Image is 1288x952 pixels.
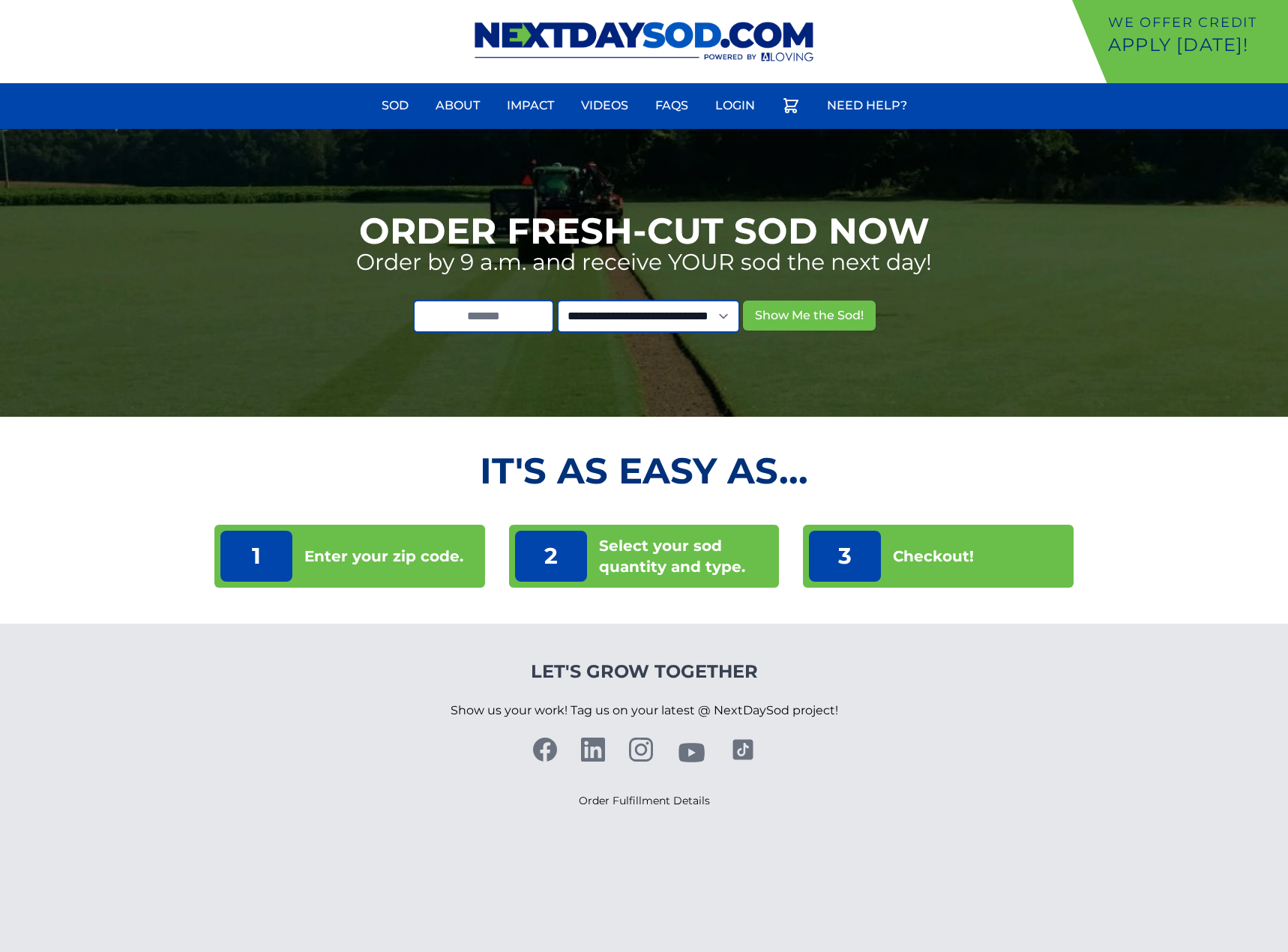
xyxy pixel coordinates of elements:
[451,660,838,684] h4: Let's Grow Together
[220,531,292,582] p: 1
[706,88,764,124] a: Login
[356,249,932,276] p: Order by 9 a.m. and receive YOUR sod the next day!
[498,88,563,124] a: Impact
[579,794,710,807] a: Order Fulfillment Details
[809,531,881,582] p: 3
[451,684,838,738] p: Show us your work! Tag us on your latest @ NextDaySod project!
[818,88,916,124] a: Need Help?
[572,88,637,124] a: Videos
[214,453,1073,489] h2: It's as Easy As...
[1108,12,1282,33] p: We offer Credit
[304,546,463,567] p: Enter your zip code.
[893,546,974,567] p: Checkout!
[359,213,930,249] h1: Order Fresh-Cut Sod Now
[1108,33,1282,57] p: Apply [DATE]!
[427,88,489,124] a: About
[743,301,876,331] button: Show Me the Sod!
[646,88,697,124] a: FAQs
[515,531,587,582] p: 2
[599,535,773,577] p: Select your sod quantity and type.
[373,88,418,124] a: Sod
